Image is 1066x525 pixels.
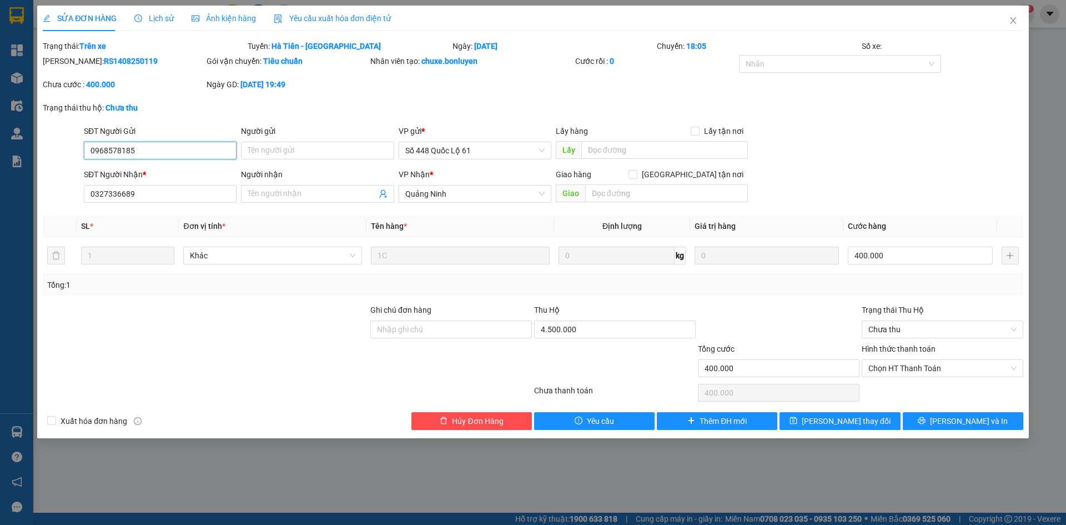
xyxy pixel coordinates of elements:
span: VP Nhận [399,170,430,179]
span: picture [192,14,199,22]
span: Chọn HT Thanh Toán [868,360,1017,377]
div: Trạng thái: [42,40,247,52]
b: [DATE] [474,42,497,51]
span: user-add [379,189,388,198]
button: exclamation-circleYêu cầu [534,412,655,430]
div: Nhân viên tạo: [370,55,573,67]
b: Hà Tiên - [GEOGRAPHIC_DATA] [271,42,381,51]
span: plus [687,417,695,426]
div: Cước rồi : [575,55,737,67]
span: Yêu cầu xuất hóa đơn điện tử [274,14,391,23]
span: Xuất hóa đơn hàng [56,415,132,427]
span: Ảnh kiện hàng [192,14,256,23]
span: [PERSON_NAME] và In [930,415,1008,427]
input: Dọc đường [581,141,748,159]
b: 400.000 [86,80,115,89]
b: chuxe.bonluyen [421,57,477,66]
span: Cước hàng [848,222,886,231]
div: [PERSON_NAME]: [43,55,204,67]
b: Tiêu chuẩn [263,57,303,66]
span: Chưa thu [868,321,1017,338]
div: Tổng: 1 [47,279,411,291]
div: Ngày GD: [207,78,368,91]
b: RS1408250119 [104,57,158,66]
label: Hình thức thanh toán [862,344,936,353]
div: Chưa thanh toán [533,384,697,404]
span: Thêm ĐH mới [700,415,747,427]
span: close [1009,16,1018,25]
span: Lịch sử [134,14,174,23]
input: Ghi chú đơn hàng [370,321,532,338]
b: [DATE] 19:49 [240,80,285,89]
span: Yêu cầu [587,415,614,427]
span: Giá trị hàng [695,222,736,231]
span: Thu Hộ [534,306,560,314]
div: Trạng thái thu hộ: [43,102,245,114]
span: Giao [556,184,585,202]
button: Close [998,6,1029,37]
b: 0 [610,57,614,66]
button: plus [1002,247,1019,264]
button: deleteHủy Đơn Hàng [411,412,532,430]
span: Tên hàng [371,222,407,231]
span: Số 448 Quốc Lộ 61 [405,142,545,159]
span: edit [43,14,51,22]
input: Dọc đường [585,184,748,202]
span: Khác [190,247,355,264]
button: plusThêm ĐH mới [657,412,777,430]
div: Chưa cước : [43,78,204,91]
div: Người gửi [241,125,394,137]
div: Trạng thái Thu Hộ [862,304,1023,316]
input: VD: Bàn, Ghế [371,247,550,264]
button: printer[PERSON_NAME] và In [903,412,1023,430]
b: 18:05 [686,42,706,51]
b: Trên xe [79,42,106,51]
span: SL [81,222,90,231]
div: Tuyến: [247,40,451,52]
span: [PERSON_NAME] thay đổi [802,415,891,427]
span: Lấy tận nơi [700,125,748,137]
span: info-circle [134,417,142,425]
div: SĐT Người Gửi [84,125,237,137]
span: SỬA ĐƠN HÀNG [43,14,117,23]
span: Định lượng [602,222,642,231]
span: save [790,417,797,426]
span: Lấy hàng [556,127,588,136]
span: clock-circle [134,14,142,22]
div: Gói vận chuyển: [207,55,368,67]
span: Quảng Ninh [405,186,545,202]
span: Hủy Đơn Hàng [452,415,503,427]
span: Giao hàng [556,170,591,179]
span: printer [918,417,926,426]
span: exclamation-circle [575,417,582,426]
div: Số xe: [861,40,1024,52]
div: Người nhận [241,168,394,181]
label: Ghi chú đơn hàng [370,306,431,314]
button: delete [47,247,65,264]
input: 0 [695,247,839,264]
span: delete [440,417,447,426]
div: VP gửi [399,125,551,137]
img: icon [274,14,283,23]
span: [GEOGRAPHIC_DATA] tận nơi [637,168,748,181]
div: Ngày: [451,40,656,52]
div: SĐT Người Nhận [84,168,237,181]
span: Tổng cước [698,344,735,353]
b: Chưa thu [105,103,138,112]
span: Đơn vị tính [183,222,225,231]
span: kg [675,247,686,264]
span: Lấy [556,141,581,159]
div: Chuyến: [656,40,861,52]
button: save[PERSON_NAME] thay đổi [780,412,900,430]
